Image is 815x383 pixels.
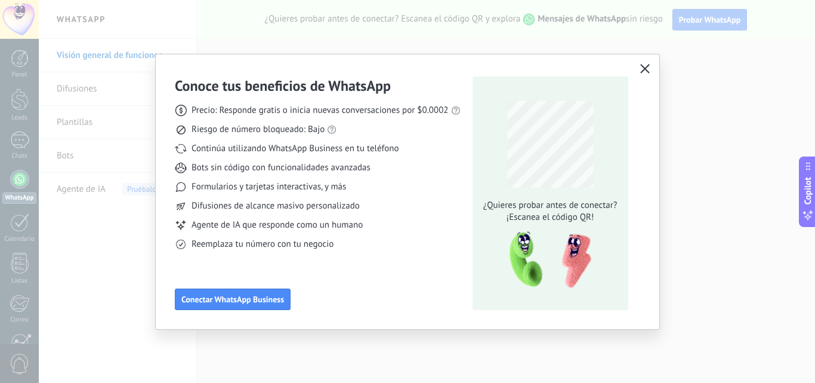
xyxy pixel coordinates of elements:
span: Continúa utilizando WhatsApp Business en tu teléfono [192,143,399,155]
span: Bots sin código con funcionalidades avanzadas [192,162,371,174]
img: qr-pic-1x.png [499,228,594,292]
span: Reemplaza tu número con tu negocio [192,238,334,250]
span: Formularios y tarjetas interactivas, y más [192,181,346,193]
span: Precio: Responde gratis o inicia nuevas conversaciones por $0.0002 [192,105,449,117]
span: ¿Quieres probar antes de conectar? [480,200,620,212]
span: ¡Escanea el código QR! [480,212,620,223]
span: Conectar WhatsApp Business [181,295,284,304]
h3: Conoce tus beneficios de WhatsApp [175,76,391,95]
button: Conectar WhatsApp Business [175,289,291,310]
span: Difusiones de alcance masivo personalizado [192,200,360,212]
span: Agente de IA que responde como un humano [192,219,363,231]
span: Copilot [802,177,814,204]
span: Riesgo de número bloqueado: Bajo [192,124,325,136]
